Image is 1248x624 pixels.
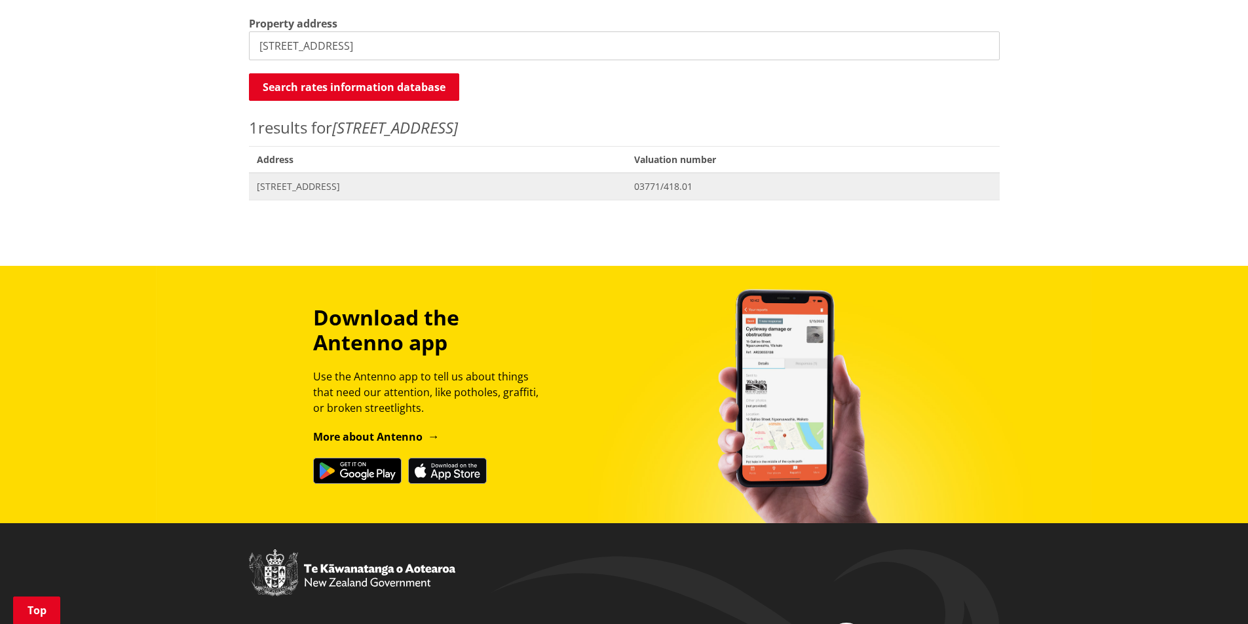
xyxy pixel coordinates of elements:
img: Download on the App Store [408,458,487,484]
span: 1 [249,117,258,138]
em: [STREET_ADDRESS] [332,117,458,138]
span: Address [249,146,627,173]
input: e.g. Duke Street NGARUAWAHIA [249,31,1000,60]
span: [STREET_ADDRESS] [257,180,619,193]
button: Search rates information database [249,73,459,101]
span: 03771/418.01 [634,180,991,193]
a: Top [13,596,60,624]
label: Property address [249,16,337,31]
img: Get it on Google Play [313,458,402,484]
p: Use the Antenno app to tell us about things that need our attention, like potholes, graffiti, or ... [313,369,550,416]
a: [STREET_ADDRESS] 03771/418.01 [249,173,1000,200]
h3: Download the Antenno app [313,305,550,356]
span: Valuation number [626,146,999,173]
p: results for [249,116,1000,139]
img: New Zealand Government [249,549,455,596]
a: New Zealand Government [249,579,455,591]
iframe: Messenger Launcher [1188,569,1235,616]
a: More about Antenno [313,430,440,444]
